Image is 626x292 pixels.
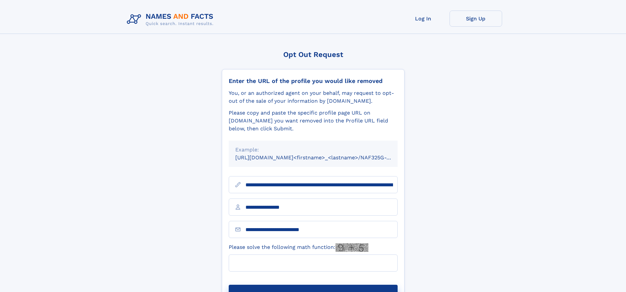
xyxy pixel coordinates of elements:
div: Opt Out Request [222,50,405,59]
div: Example: [235,146,391,154]
label: Please solve the following math function: [229,243,368,252]
small: [URL][DOMAIN_NAME]<firstname>_<lastname>/NAF325G-xxxxxxxx [235,154,410,161]
a: Log In [397,11,450,27]
div: Enter the URL of the profile you would like removed [229,77,398,85]
div: Please copy and paste the specific profile page URL on [DOMAIN_NAME] you want removed into the Pr... [229,109,398,133]
div: You, or an authorized agent on your behalf, may request to opt-out of the sale of your informatio... [229,89,398,105]
a: Sign Up [450,11,502,27]
img: Logo Names and Facts [124,11,219,28]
